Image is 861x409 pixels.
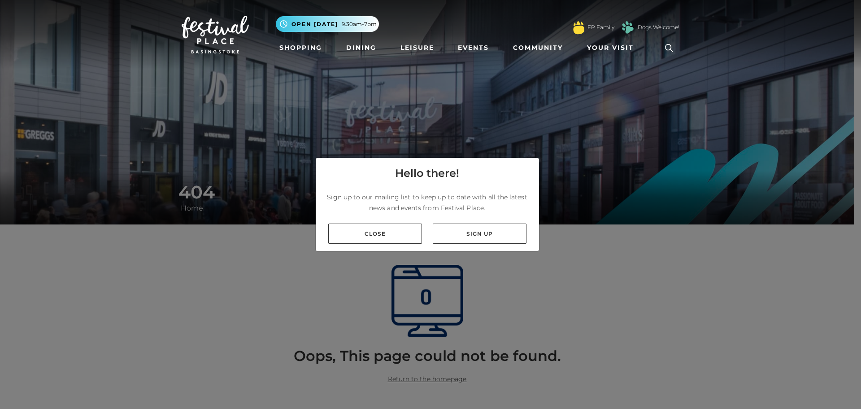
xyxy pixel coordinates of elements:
[276,16,379,32] button: Open [DATE] 9.30am-7pm
[587,43,634,53] span: Your Visit
[323,192,532,213] p: Sign up to our mailing list to keep up to date with all the latest news and events from Festival ...
[291,20,338,28] span: Open [DATE]
[343,40,380,56] a: Dining
[182,16,249,53] img: Festival Place Logo
[583,40,642,56] a: Your Visit
[454,40,492,56] a: Events
[509,40,566,56] a: Community
[328,224,422,244] a: Close
[342,20,377,28] span: 9.30am-7pm
[587,23,614,31] a: FP Family
[397,40,438,56] a: Leisure
[395,165,459,181] h4: Hello there!
[276,40,326,56] a: Shopping
[638,23,679,31] a: Dogs Welcome!
[433,224,526,244] a: Sign up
